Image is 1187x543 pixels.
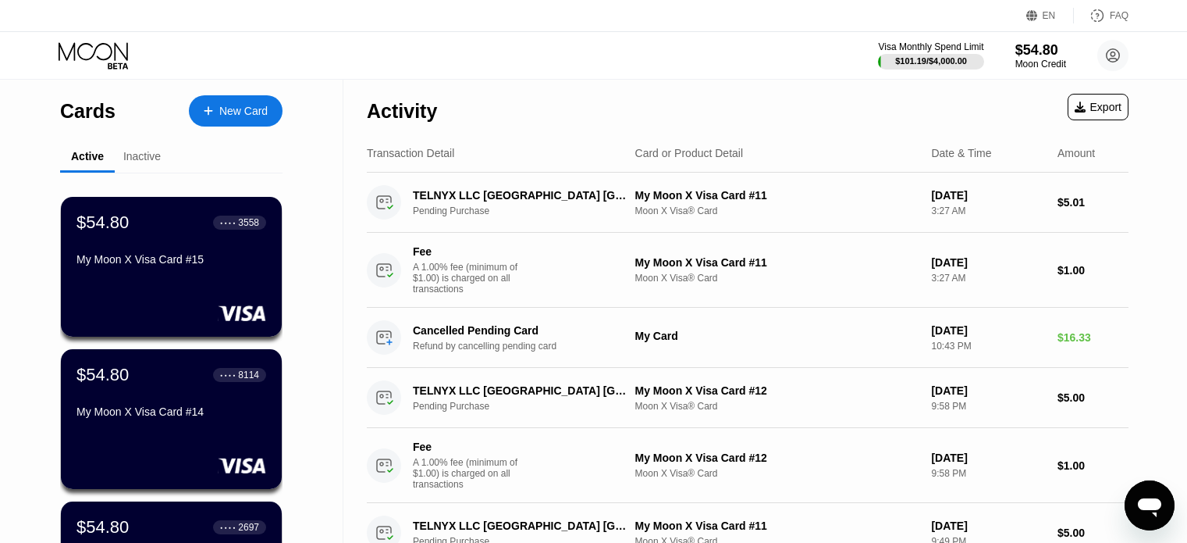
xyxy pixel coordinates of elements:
div: $54.80 [76,365,129,385]
div: Visa Monthly Spend Limit$101.19/$4,000.00 [878,41,983,70]
div: $1.00 [1057,264,1128,277]
div: My Moon X Visa Card #12 [635,452,919,464]
div: 3:27 AM [931,273,1045,284]
div: Moon Credit [1015,59,1066,70]
div: Moon X Visa® Card [635,401,919,412]
div: $5.01 [1057,196,1128,209]
div: $16.33 [1057,331,1128,344]
div: $5.00 [1057,391,1128,404]
div: Cards [60,100,116,123]
div: A 1.00% fee (minimum of $1.00) is charged on all transactions [413,457,530,490]
div: 9:58 PM [931,468,1045,479]
div: My Moon X Visa Card #11 [635,256,919,269]
div: 9:58 PM [931,401,1045,412]
div: Activity [367,100,437,123]
div: FeeA 1.00% fee (minimum of $1.00) is charged on all transactionsMy Moon X Visa Card #12Moon X Vis... [367,428,1128,503]
div: 2697 [238,522,259,533]
div: EN [1026,8,1074,23]
div: A 1.00% fee (minimum of $1.00) is charged on all transactions [413,262,530,295]
div: Moon X Visa® Card [635,205,919,216]
div: My Card [635,330,919,342]
div: Card or Product Detail [635,147,744,159]
div: Amount [1057,147,1095,159]
div: [DATE] [931,324,1045,337]
div: Cancelled Pending CardRefund by cancelling pending cardMy Card[DATE]10:43 PM$16.33 [367,308,1128,368]
div: [DATE] [931,452,1045,464]
div: TELNYX LLC [GEOGRAPHIC_DATA] [GEOGRAPHIC_DATA] [413,520,627,532]
div: TELNYX LLC [GEOGRAPHIC_DATA] [GEOGRAPHIC_DATA] [413,384,627,397]
div: 3558 [238,217,259,228]
iframe: Button to launch messaging window, conversation in progress [1125,480,1175,530]
div: $1.00 [1057,459,1128,472]
div: 3:27 AM [931,205,1045,216]
div: [DATE] [931,520,1045,532]
div: FAQ [1110,10,1128,21]
div: Refund by cancelling pending card [413,341,643,352]
div: Inactive [123,150,161,163]
div: Pending Purchase [413,401,643,412]
div: $5.00 [1057,527,1128,539]
div: My Moon X Visa Card #11 [635,520,919,532]
div: $54.80● ● ● ●8114My Moon X Visa Card #14 [61,349,282,489]
div: Export [1075,101,1121,113]
div: $54.80 [76,517,129,538]
div: $54.80 [76,213,129,233]
div: Active [71,150,104,163]
div: FeeA 1.00% fee (minimum of $1.00) is charged on all transactionsMy Moon X Visa Card #11Moon X Vis... [367,233,1128,308]
div: 8114 [238,370,259,380]
div: $101.19 / $4,000.00 [895,56,967,66]
div: [DATE] [931,189,1045,202]
div: Date & Time [931,147,991,159]
div: Fee [413,441,522,453]
div: Cancelled Pending Card [413,324,627,337]
div: $54.80Moon Credit [1015,42,1066,70]
div: TELNYX LLC [GEOGRAPHIC_DATA] [GEOGRAPHIC_DATA]Pending PurchaseMy Moon X Visa Card #11Moon X Visa®... [367,173,1128,233]
div: [DATE] [931,256,1045,269]
div: Pending Purchase [413,205,643,216]
div: My Moon X Visa Card #11 [635,189,919,202]
div: 10:43 PM [931,341,1045,352]
div: TELNYX LLC [GEOGRAPHIC_DATA] [GEOGRAPHIC_DATA] [413,189,627,202]
div: TELNYX LLC [GEOGRAPHIC_DATA] [GEOGRAPHIC_DATA]Pending PurchaseMy Moon X Visa Card #12Moon X Visa®... [367,368,1128,428]
div: Transaction Detail [367,147,454,159]
div: $54.80● ● ● ●3558My Moon X Visa Card #15 [61,197,282,337]
div: ● ● ● ● [220,525,236,530]
div: My Moon X Visa Card #12 [635,384,919,397]
div: Fee [413,245,522,258]
div: New Card [219,105,268,118]
div: $54.80 [1015,42,1066,59]
div: Visa Monthly Spend Limit [878,41,983,52]
div: My Moon X Visa Card #14 [76,405,266,418]
div: [DATE] [931,384,1045,397]
div: EN [1043,10,1056,21]
div: Moon X Visa® Card [635,468,919,479]
div: ● ● ● ● [220,373,236,377]
div: FAQ [1074,8,1128,23]
div: Export [1068,94,1128,120]
div: Moon X Visa® Card [635,273,919,284]
div: New Card [189,95,283,127]
div: ● ● ● ● [220,220,236,225]
div: My Moon X Visa Card #15 [76,253,266,266]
